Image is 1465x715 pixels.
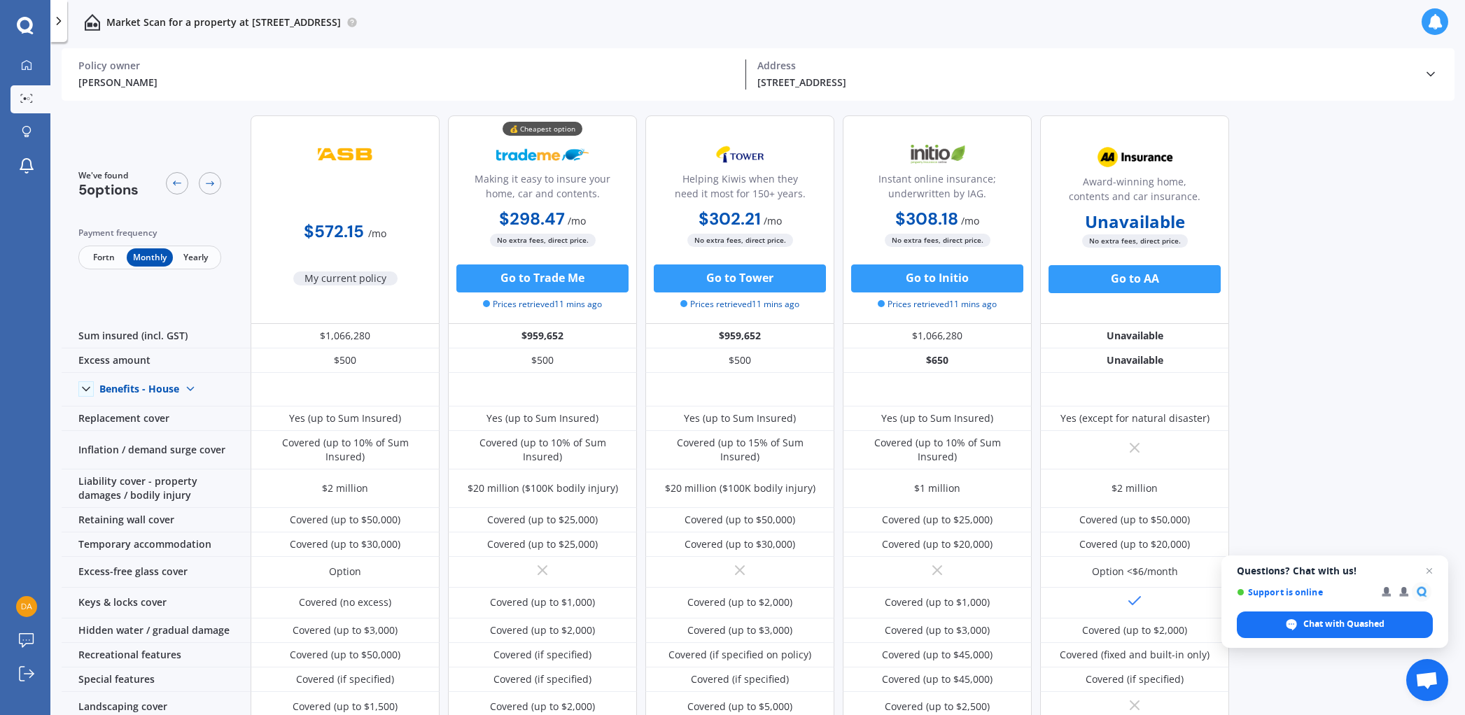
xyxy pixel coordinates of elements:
[62,406,251,431] div: Replacement cover
[1079,537,1190,551] div: Covered (up to $20,000)
[81,248,127,267] span: Fortn
[757,75,1413,90] div: [STREET_ADDRESS]
[1079,513,1190,527] div: Covered (up to $50,000)
[1082,234,1188,248] span: No extra fees, direct price.
[290,537,400,551] div: Covered (up to $30,000)
[62,557,251,588] div: Excess-free glass cover
[1237,587,1372,597] span: Support is online
[885,234,990,247] span: No extra fees, direct price.
[173,248,218,267] span: Yearly
[78,169,139,182] span: We've found
[329,565,361,579] div: Option
[62,618,251,643] div: Hidden water / gradual damage
[62,532,251,557] div: Temporary accommodation
[961,214,979,227] span: / mo
[261,436,429,464] div: Covered (up to 10% of Sum Insured)
[293,271,398,285] span: My current policy
[499,208,565,229] b: $298.47
[78,75,734,90] div: [PERSON_NAME]
[1049,265,1221,293] button: Go to AA
[16,596,37,617] img: 084cbbb6167ed607e6597af71d19cdb8
[127,248,172,267] span: Monthly
[657,171,822,206] div: Helping Kiwis when they need it most for 150+ years.
[304,220,364,242] b: $572.15
[1085,215,1185,229] b: Unavailable
[490,234,596,247] span: No extra fees, direct price.
[293,700,398,714] div: Covered (up to $1,500)
[456,264,629,292] button: Go to Trade Me
[490,595,595,609] div: Covered (up to $1,000)
[179,378,202,400] img: Benefit content down
[1406,659,1448,701] a: Open chat
[891,137,983,172] img: Initio.webp
[106,15,341,29] p: Market Scan for a property at [STREET_ADDRESS]
[62,508,251,532] div: Retaining wall cover
[694,137,786,172] img: Tower.webp
[251,324,440,348] div: $1,066,280
[680,298,799,311] span: Prices retrieved 11 mins ago
[885,623,990,637] div: Covered (up to $3,000)
[496,137,589,172] img: Trademe.webp
[654,264,826,292] button: Go to Tower
[448,348,637,373] div: $500
[1088,140,1181,175] img: AA.webp
[895,208,958,229] b: $308.18
[448,324,637,348] div: $959,652
[62,588,251,618] div: Keys & locks cover
[460,171,625,206] div: Making it easy to insure your home, car and contents.
[299,595,391,609] div: Covered (no excess)
[84,14,101,31] img: home-and-contents.b802091223b8502ef2dd.svg
[645,348,834,373] div: $500
[503,122,582,136] div: 💰 Cheapest option
[62,469,251,508] div: Liability cover - property damages / bodily injury
[757,59,1413,72] div: Address
[1060,648,1210,662] div: Covered (fixed and built-in only)
[851,264,1023,292] button: Go to Initio
[289,411,401,425] div: Yes (up to Sum Insured)
[568,214,586,227] span: / mo
[1040,324,1229,348] div: Unavailable
[882,648,993,662] div: Covered (up to $45,000)
[914,481,960,495] div: $1 million
[699,208,761,229] b: $302.21
[1086,672,1184,686] div: Covered (if specified)
[685,537,795,551] div: Covered (up to $30,000)
[493,672,591,686] div: Covered (if specified)
[1303,618,1385,630] span: Chat with Quashed
[290,513,400,527] div: Covered (up to $50,000)
[691,672,789,686] div: Covered (if specified)
[322,481,368,495] div: $2 million
[78,226,221,240] div: Payment frequency
[458,436,626,464] div: Covered (up to 10% of Sum Insured)
[486,411,598,425] div: Yes (up to Sum Insured)
[855,171,1020,206] div: Instant online insurance; underwritten by IAG.
[684,411,796,425] div: Yes (up to Sum Insured)
[483,298,602,311] span: Prices retrieved 11 mins ago
[468,481,618,495] div: $20 million ($100K bodily injury)
[1237,611,1433,638] span: Chat with Quashed
[62,667,251,692] div: Special features
[882,537,993,551] div: Covered (up to $20,000)
[881,411,993,425] div: Yes (up to Sum Insured)
[62,348,251,373] div: Excess amount
[62,324,251,348] div: Sum insured (incl. GST)
[296,672,394,686] div: Covered (if specified)
[853,436,1021,464] div: Covered (up to 10% of Sum Insured)
[62,431,251,469] div: Inflation / demand surge cover
[490,623,595,637] div: Covered (up to $2,000)
[251,348,440,373] div: $500
[487,537,598,551] div: Covered (up to $25,000)
[368,227,386,240] span: / mo
[687,623,792,637] div: Covered (up to $3,000)
[78,180,139,199] span: 5 options
[1052,174,1217,209] div: Award-winning home, contents and car insurance.
[1040,348,1229,373] div: Unavailable
[62,643,251,667] div: Recreational features
[78,59,734,72] div: Policy owner
[656,436,824,464] div: Covered (up to 15% of Sum Insured)
[645,324,834,348] div: $959,652
[1112,481,1158,495] div: $2 million
[493,648,591,662] div: Covered (if specified)
[685,513,795,527] div: Covered (up to $50,000)
[1092,565,1178,579] div: Option <$6/month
